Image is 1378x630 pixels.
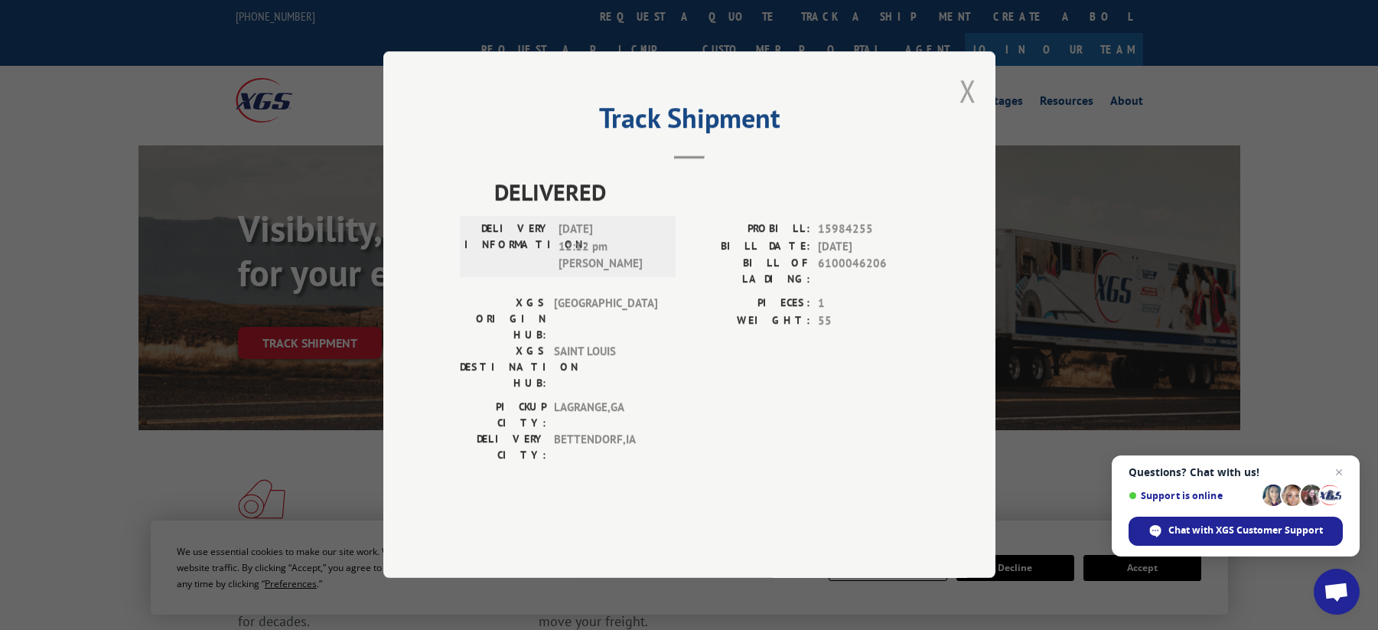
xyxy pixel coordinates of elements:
label: XGS DESTINATION HUB: [460,344,546,392]
span: 6100046206 [818,256,919,288]
span: [GEOGRAPHIC_DATA] [554,295,657,344]
label: DELIVERY CITY: [460,432,546,464]
label: XGS ORIGIN HUB: [460,295,546,344]
span: LAGRANGE , GA [554,400,657,432]
label: PICKUP CITY: [460,400,546,432]
span: Chat with XGS Customer Support [1168,524,1323,537]
label: DELIVERY INFORMATION: [464,221,551,273]
span: [DATE] 12:12 pm [PERSON_NAME] [559,221,662,273]
span: [DATE] [818,238,919,256]
span: 1 [818,295,919,313]
label: PIECES: [689,295,810,313]
span: SAINT LOUIS [554,344,657,392]
h2: Track Shipment [460,107,919,136]
div: Chat with XGS Customer Support [1129,517,1343,546]
span: Support is online [1129,490,1257,501]
label: WEIGHT: [689,312,810,330]
span: Questions? Chat with us! [1129,466,1343,478]
span: DELIVERED [494,175,919,210]
button: Close modal [959,70,976,111]
span: 15984255 [818,221,919,239]
label: BILL DATE: [689,238,810,256]
label: PROBILL: [689,221,810,239]
div: Open chat [1314,569,1360,615]
label: BILL OF LADING: [689,256,810,288]
span: 55 [818,312,919,330]
span: Close chat [1330,463,1348,481]
span: BETTENDORF , IA [554,432,657,464]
